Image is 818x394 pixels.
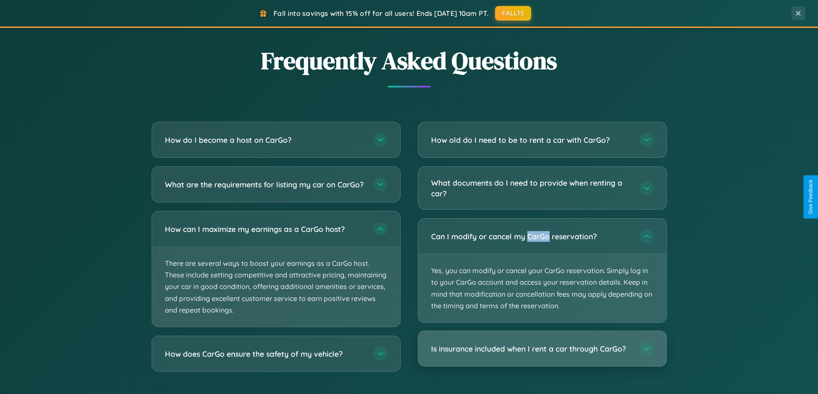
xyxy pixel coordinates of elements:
h3: How do I become a host on CarGo? [165,135,365,145]
h3: Is insurance included when I rent a car through CarGo? [431,343,631,354]
p: Yes, you can modify or cancel your CarGo reservation. Simply log in to your CarGo account and acc... [418,254,666,322]
h3: What documents do I need to provide when renting a car? [431,177,631,199]
button: FALL15 [495,6,531,21]
div: Give Feedback [808,180,814,214]
h3: How old do I need to be to rent a car with CarGo? [431,135,631,145]
span: Fall into savings with 15% off for all users! Ends [DATE] 10am PT. [274,9,489,18]
h3: What are the requirements for listing my car on CarGo? [165,179,365,190]
h3: Can I modify or cancel my CarGo reservation? [431,231,631,242]
h3: How can I maximize my earnings as a CarGo host? [165,224,365,235]
p: There are several ways to boost your earnings as a CarGo host. These include setting competitive ... [152,247,400,327]
h2: Frequently Asked Questions [152,44,667,77]
h3: How does CarGo ensure the safety of my vehicle? [165,349,365,359]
